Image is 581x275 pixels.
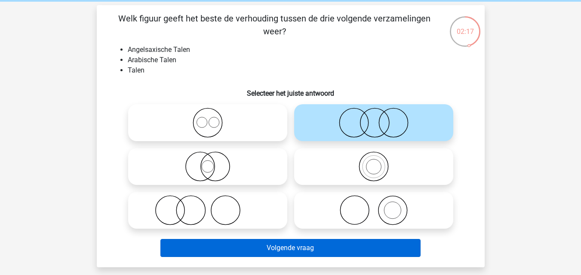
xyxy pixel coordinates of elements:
button: Volgende vraag [160,239,421,257]
li: Talen [128,65,471,76]
li: Arabische Talen [128,55,471,65]
p: Welk figuur geeft het beste de verhouding tussen de drie volgende verzamelingen weer? [111,12,439,38]
div: 02:17 [449,15,481,37]
h6: Selecteer het juiste antwoord [111,82,471,97]
li: Angelsaxische Talen [128,45,471,55]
